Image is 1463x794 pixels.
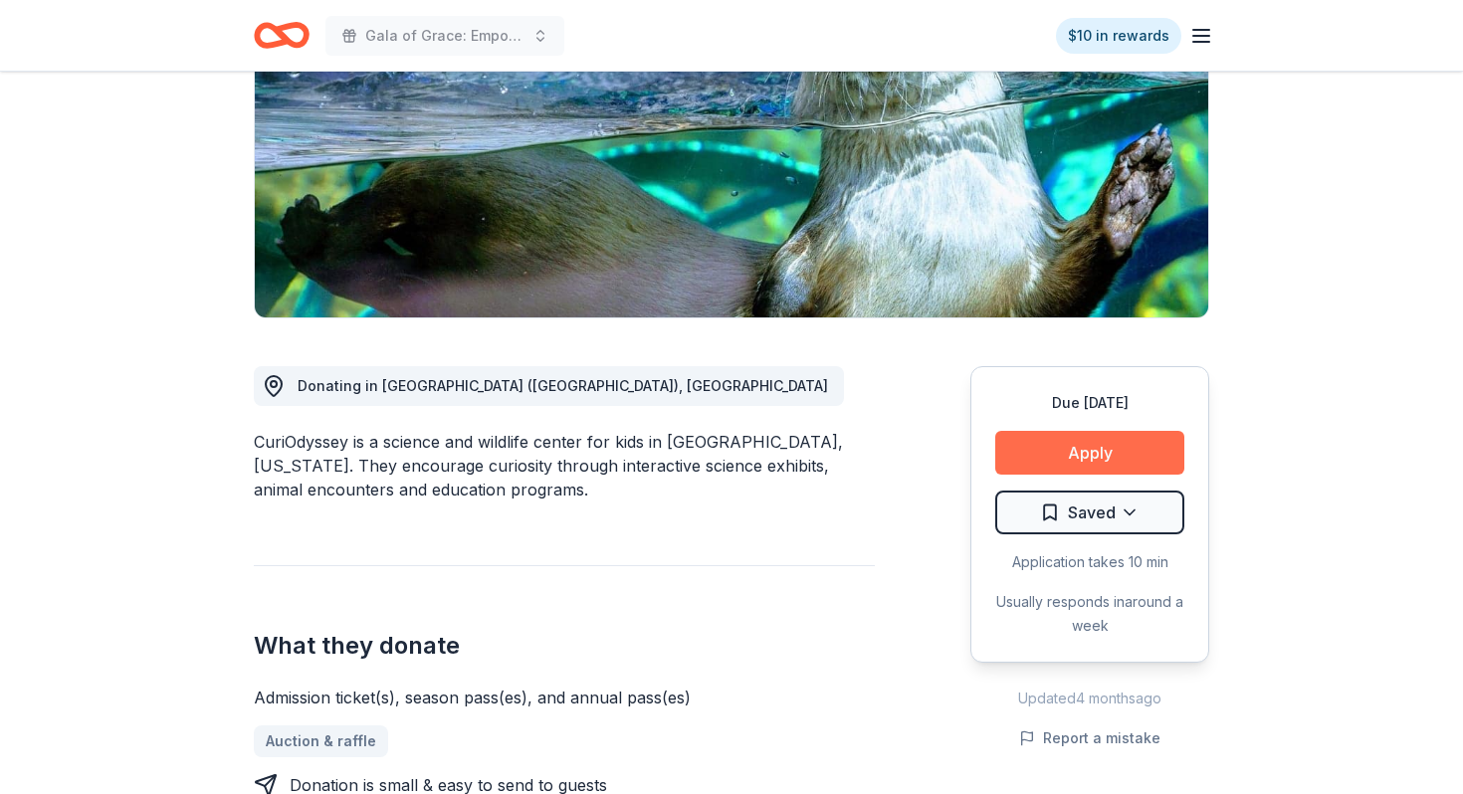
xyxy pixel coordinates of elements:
[995,550,1184,574] div: Application takes 10 min
[298,377,828,394] span: Donating in [GEOGRAPHIC_DATA] ([GEOGRAPHIC_DATA]), [GEOGRAPHIC_DATA]
[1056,18,1181,54] a: $10 in rewards
[995,590,1184,638] div: Usually responds in around a week
[995,391,1184,415] div: Due [DATE]
[970,687,1209,710] div: Updated 4 months ago
[995,431,1184,475] button: Apply
[254,430,875,501] div: CuriOdyssey is a science and wildlife center for kids in [GEOGRAPHIC_DATA], [US_STATE]. They enco...
[325,16,564,56] button: Gala of Grace: Empowering Futures for El Porvenir
[1019,726,1160,750] button: Report a mistake
[254,12,310,59] a: Home
[254,725,388,757] a: Auction & raffle
[254,686,875,709] div: Admission ticket(s), season pass(es), and annual pass(es)
[995,491,1184,534] button: Saved
[254,630,875,662] h2: What they donate
[365,24,524,48] span: Gala of Grace: Empowering Futures for El Porvenir
[1068,499,1116,525] span: Saved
